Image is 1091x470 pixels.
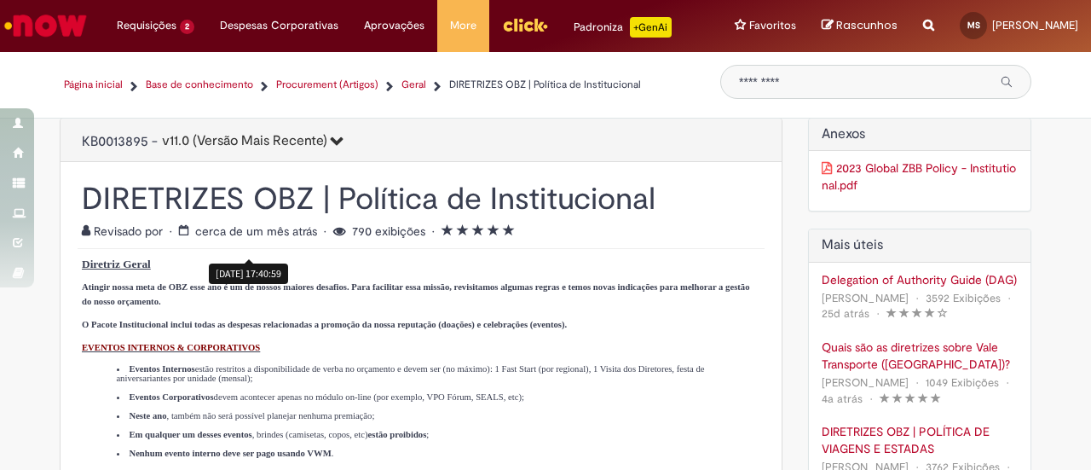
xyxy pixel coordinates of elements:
[64,78,123,92] a: Página inicial
[82,183,760,214] h1: DIRETRIZES OBZ | Política de Institucional
[129,392,524,402] span: devem acontecer apenas no módulo on-line (por exemplo, VPO Fórum, SEALS, etc);
[116,364,704,383] span: estão restritos a disponibilidade de verba no orçamento e devem ser (no máximo): 1 Fast Start (po...
[992,18,1078,32] span: [PERSON_NAME]
[836,17,898,33] span: Rascunhos
[180,20,194,34] span: 2
[822,127,1019,142] h2: Anexos
[195,223,317,239] span: cerca de um mês atrás
[82,133,148,150] span: KB0013895
[502,12,548,38] img: click_logo_yellow_360x200.png
[129,411,166,421] strong: Neste ano
[129,430,251,439] strong: Em qualquer um desses eventos
[822,271,1019,288] a: Delegation of Authority Guide (DAG)
[822,291,909,305] span: [PERSON_NAME]
[170,223,176,239] span: •
[630,17,672,38] p: +GenAi
[822,155,1019,198] ul: Anexos
[276,78,378,92] a: Procurement (Artigos)
[866,387,876,410] span: •
[82,343,260,352] span: EVENTOS INTERNOS & CORPORATIVOS
[472,224,484,236] i: 3
[1004,287,1014,310] span: •
[488,224,499,236] i: 4
[822,339,1019,373] a: Quais são as diretrizes sobre Vale Transporte ([GEOGRAPHIC_DATA])?
[822,18,898,34] a: Rascunhos
[912,287,922,310] span: •
[82,320,567,329] strong: O Pacote Institucional inclui todas as despesas relacionadas a promoção da nossa reputação (doaçõ...
[220,17,338,34] span: Despesas Corporativas
[209,264,288,283] div: [DATE] 17:40:59
[146,78,253,92] a: Base de conhecimento
[822,238,1019,253] h2: Artigos Mais Úteis
[1002,371,1013,394] span: •
[926,291,1001,305] span: 3592 Exibições
[503,224,515,236] i: 5
[82,223,166,239] span: Revisado por
[162,127,343,156] button: 11.0 (Versão Mais Recente)
[450,17,476,34] span: More
[822,392,863,406] time: 29/10/2021 14:50:07
[822,392,863,406] span: 4a atrás
[822,375,909,390] span: [PERSON_NAME]
[364,17,424,34] span: Aprovações
[822,306,869,321] time: 04/08/2025 15:44:51
[129,449,333,458] span: .
[912,371,922,394] span: •
[432,223,438,239] span: •
[749,17,796,34] span: Favoritos
[129,364,194,374] strong: Eventos Internos
[82,258,151,270] strong: Diretriz Geral
[152,133,343,150] span: -
[401,78,426,92] a: Geral
[926,375,999,390] span: 1049 Exibições
[129,449,331,458] strong: Nenhum evento interno deve ser pago usando VWM
[442,223,515,239] span: Classificação média do artigo - 5.0 de 5 estrelas
[129,430,429,439] span: , brindes (camisetas, copos, etc) ;
[822,160,1019,194] a: undefined 2023 Global ZBB Policy - Institutional.pdf
[352,223,425,239] span: 790 exibições
[449,78,641,91] span: DIRETRIZES OBZ | Política de Institucional
[457,224,469,236] i: 2
[368,430,427,439] strong: estão proibidos
[822,306,869,321] span: 25d atrás
[873,302,883,325] span: •
[967,20,980,31] span: MS
[2,9,89,43] img: ServiceNow
[129,411,374,421] span: , também não será possível planejar nenhuma premiação;
[129,392,213,402] strong: Eventos Corporativos
[117,17,176,34] span: Requisições
[574,17,672,38] div: Padroniza
[324,223,330,239] span: •
[822,423,1019,457] a: DIRETRIZES OBZ | POLÍTICA DE VIAGENS E ESTADAS
[442,224,453,236] i: 1
[82,282,749,306] strong: Atingir nossa meta de OBZ esse ano é um de nossos maiores desafios. Para facilitar essa missão, r...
